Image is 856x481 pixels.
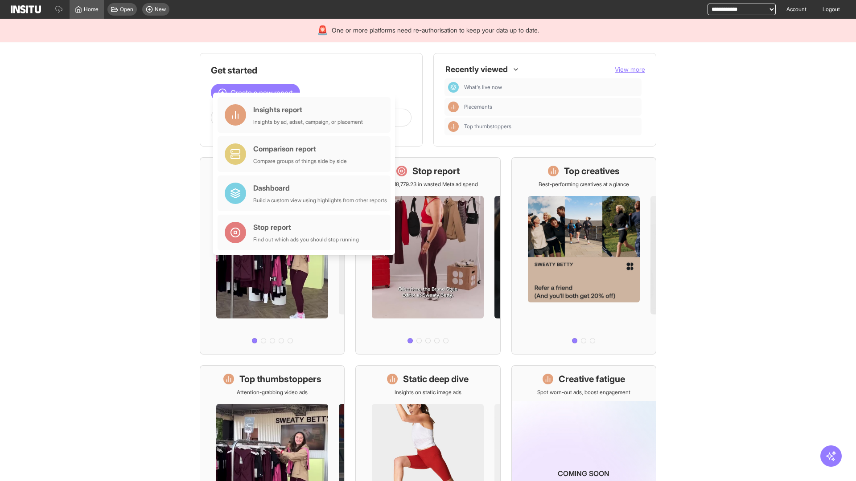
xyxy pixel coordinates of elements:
[200,157,345,355] a: What's live nowSee all active ads instantly
[253,143,347,154] div: Comparison report
[464,84,502,91] span: What's live now
[317,24,328,37] div: 🚨
[448,82,459,93] div: Dashboard
[511,157,656,355] a: Top creativesBest-performing creatives at a glance
[464,123,511,130] span: Top thumbstoppers
[211,64,412,77] h1: Get started
[395,389,461,396] p: Insights on static image ads
[464,103,492,110] span: Placements
[239,373,321,385] h1: Top thumbstoppers
[211,84,300,102] button: Create a new report
[11,5,41,13] img: Logo
[155,6,166,13] span: New
[120,6,133,13] span: Open
[615,65,645,73] span: View more
[84,6,99,13] span: Home
[464,123,638,130] span: Top thumbstoppers
[539,181,629,188] p: Best-performing creatives at a glance
[253,118,363,126] div: Insights by ad, adset, campaign, or placement
[378,181,478,188] p: Save £18,779.23 in wasted Meta ad spend
[448,102,459,112] div: Insights
[253,104,363,115] div: Insights report
[253,222,359,232] div: Stop report
[230,87,293,98] span: Create a new report
[403,373,469,385] h1: Static deep dive
[237,389,308,396] p: Attention-grabbing video ads
[253,197,387,204] div: Build a custom view using highlights from other reports
[332,26,539,35] span: One or more platforms need re-authorisation to keep your data up to date.
[615,65,645,74] button: View more
[253,236,359,243] div: Find out which ads you should stop running
[412,165,460,177] h1: Stop report
[253,183,387,193] div: Dashboard
[464,103,638,110] span: Placements
[564,165,620,177] h1: Top creatives
[464,84,638,91] span: What's live now
[448,121,459,132] div: Insights
[253,158,347,165] div: Compare groups of things side by side
[355,157,500,355] a: Stop reportSave £18,779.23 in wasted Meta ad spend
